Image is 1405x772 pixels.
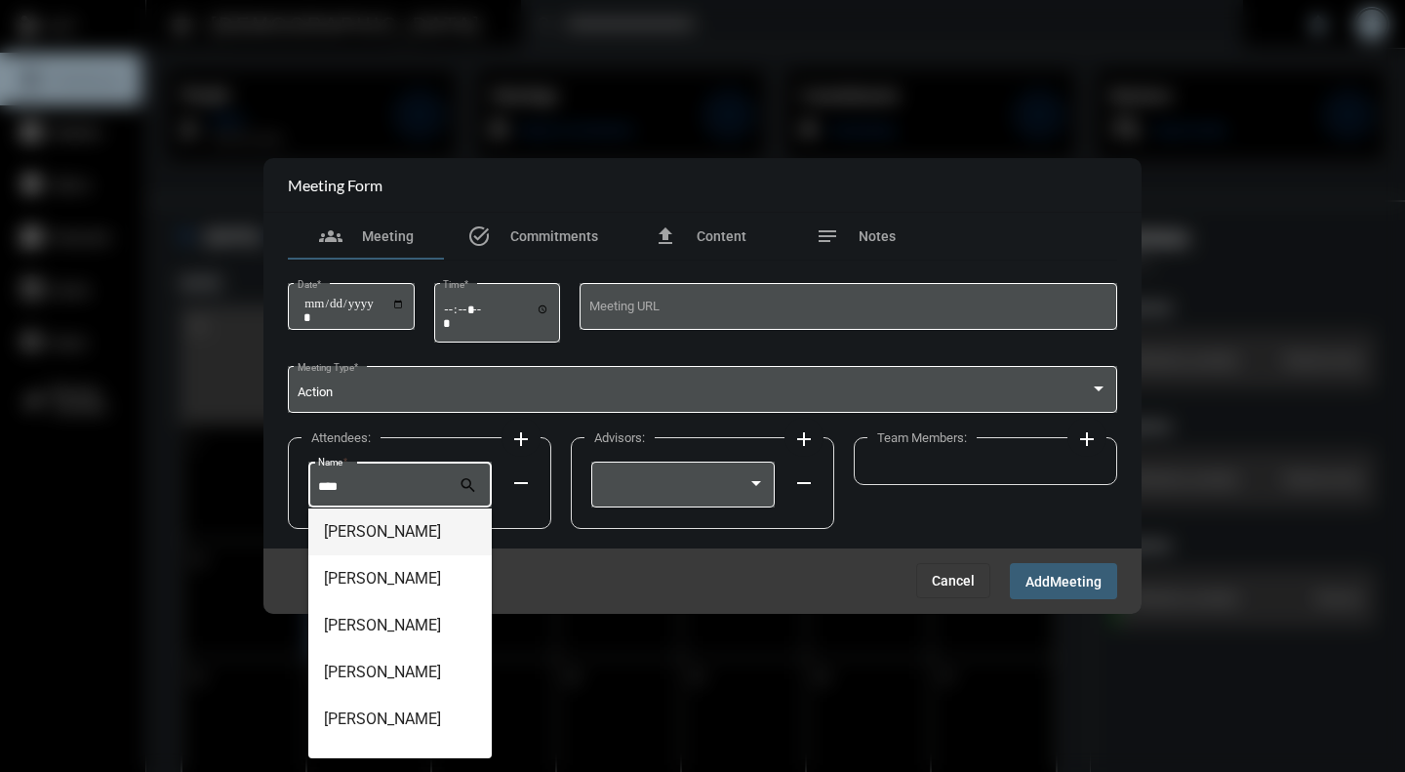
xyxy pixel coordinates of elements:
[319,224,342,248] mat-icon: groups
[584,430,655,445] label: Advisors:
[697,228,746,244] span: Content
[324,696,476,743] span: [PERSON_NAME]
[509,427,533,451] mat-icon: add
[1050,574,1102,589] span: Meeting
[362,228,414,244] span: Meeting
[288,176,382,194] h2: Meeting Form
[792,427,816,451] mat-icon: add
[324,508,476,555] span: [PERSON_NAME]
[867,430,977,445] label: Team Members:
[654,224,677,248] mat-icon: file_upload
[301,430,381,445] label: Attendees:
[1075,427,1099,451] mat-icon: add
[792,471,816,495] mat-icon: remove
[467,224,491,248] mat-icon: task_alt
[510,228,598,244] span: Commitments
[509,471,533,495] mat-icon: remove
[459,475,482,499] mat-icon: search
[324,602,476,649] span: [PERSON_NAME]
[1025,574,1050,589] span: Add
[816,224,839,248] mat-icon: notes
[916,563,990,598] button: Cancel
[324,555,476,602] span: [PERSON_NAME]
[1010,563,1117,599] button: AddMeeting
[298,385,333,399] span: Action
[932,573,975,589] span: Cancel
[324,649,476,696] span: [PERSON_NAME]
[859,228,896,244] span: Notes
